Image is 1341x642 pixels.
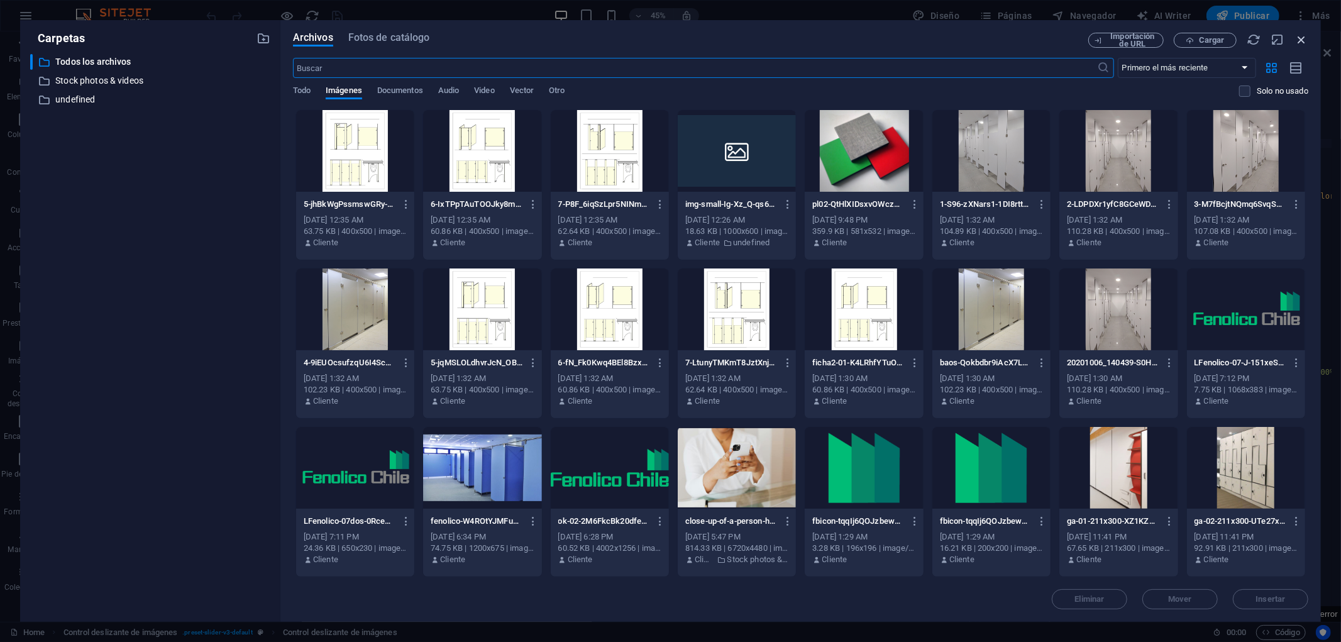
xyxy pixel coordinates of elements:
[940,199,1032,210] p: 1-S96-zXNars1-1DI8rttaIg.jpg
[695,396,720,407] p: Cliente
[558,373,661,384] div: [DATE] 1:32 AM
[5,289,639,378] div: Suelta el contenido aquí
[510,83,534,101] span: Vector
[5,412,639,501] div: Suelta el contenido aquí
[431,531,534,543] div: [DATE] 6:34 PM
[440,396,465,407] p: Cliente
[685,516,777,527] p: close-up-of-a-person-holding-a-smartphone-indoors-with-a-focus-on-manicured-nails--YWv25xeYhzWdR0...
[1067,516,1159,527] p: ga-01-211x300-XZ1KZx-3X50uYsTNkbIASQ.png
[812,357,904,368] p: ficha2-01-K4LRhfYTuOsOAXyy1FpOMg.jpg
[685,357,777,368] p: 7-LtunyTMKmT8JztXnj9oPeA.jpg
[1067,531,1170,543] div: [DATE] 11:41 PM
[568,554,593,565] p: Cliente
[940,214,1043,226] div: [DATE] 1:32 AM
[558,199,650,210] p: 7-P8F_6iqSzLpr5NINm5gSCw.jpg
[1204,237,1229,248] p: Cliente
[313,396,338,407] p: Cliente
[812,531,915,543] div: [DATE] 1:29 AM
[304,214,407,226] div: [DATE] 12:35 AM
[558,531,661,543] div: [DATE] 6:28 PM
[304,226,407,237] div: 63.75 KB | 400x500 | image/jpeg
[940,516,1032,527] p: fbicon-tqqIj6QOJzbew8lSkwgJ_A.png
[822,237,847,248] p: Cliente
[812,199,904,210] p: pl02-QtHlXIDsxvOWczRocy4h3w.png
[1088,33,1164,48] button: Importación de URL
[940,543,1043,554] div: 16.21 KB | 200x200 | image/png
[431,516,522,527] p: fenolico-W4ROtYJMFu49xG2alsmCig.jpg
[239,467,316,484] span: Añadir elementos
[1067,357,1159,368] p: 20201006_140439-S0H8-nEFXmnez31yRFiehw.jpg
[431,373,534,384] div: [DATE] 1:32 AM
[1195,357,1286,368] p: LFenolico-07-J-151xeSsZGXZyXKRb7D_Q.png
[558,384,661,396] div: 60.86 KB | 400x500 | image/jpeg
[549,83,565,101] span: Otro
[727,554,789,565] p: Stock photos & videos
[822,554,847,565] p: Cliente
[30,54,33,70] div: ​
[257,31,270,45] i: Crear carpeta
[30,73,270,89] div: Stock photos & videos
[1067,543,1170,554] div: 67.65 KB | 211x300 | image/png
[431,357,522,368] p: 5-jqMSLOLdhvrJcN_OBFk2Gw.jpg
[685,531,788,543] div: [DATE] 5:47 PM
[949,237,974,248] p: Cliente
[321,467,406,484] span: Pegar portapapeles
[685,543,788,554] div: 814.33 KB | 6720x4480 | image/jpeg
[558,214,661,226] div: [DATE] 12:35 AM
[822,396,847,407] p: Cliente
[568,396,593,407] p: Cliente
[1067,384,1170,396] div: 110.28 KB | 400x500 | image/jpeg
[568,237,593,248] p: Cliente
[1067,226,1170,237] div: 110.28 KB | 400x500 | image/jpeg
[1195,373,1298,384] div: [DATE] 7:12 PM
[1195,199,1286,210] p: 3-M7fBcjtNQmq6SvqSX3Qwvw.jpg
[321,343,406,361] span: Pegar portapapeles
[313,554,338,565] p: Cliente
[1195,384,1298,396] div: 7.75 KB | 1068x383 | image/png
[1195,543,1298,554] div: 92.91 KB | 211x300 | image/png
[304,384,407,396] div: 102.23 KB | 400x500 | image/jpeg
[812,516,904,527] p: fbicon-tqqIj6QOJzbew8lSkwgJ_A-n4jHnM-bsuaX2spdwWxMRw.png
[940,373,1043,384] div: [DATE] 1:30 AM
[304,373,407,384] div: [DATE] 1:32 AM
[695,237,720,248] p: Cliente
[431,214,534,226] div: [DATE] 12:35 AM
[1199,36,1225,44] span: Cargar
[1067,199,1159,210] p: 2-LDPDXr1yfC8GCeWDV1M1Rw.jpg
[474,83,494,101] span: Video
[1271,33,1284,47] i: Minimizar
[326,83,362,101] span: Imágenes
[1174,33,1237,48] button: Cargar
[1204,554,1229,565] p: Cliente
[293,30,333,45] span: Archivos
[55,74,247,88] p: Stock photos & videos
[1257,86,1308,97] p: Solo muestra los archivos que no están usándose en el sitio web. Los archivos añadidos durante es...
[685,214,788,226] div: [DATE] 12:26 AM
[30,92,270,108] div: undefined
[293,58,1098,78] input: Buscar
[558,357,650,368] p: 6-fN_Fk0Kwq4BEl8BzxJqTGw.jpg
[812,384,915,396] div: 60.86 KB | 400x500 | image/jpeg
[1067,373,1170,384] div: [DATE] 1:30 AM
[812,543,915,554] div: 3.28 KB | 196x196 | image/png
[1076,396,1101,407] p: Cliente
[293,83,311,101] span: Todo
[1076,237,1101,248] p: Cliente
[812,214,915,226] div: [DATE] 9:48 PM
[940,226,1043,237] div: 104.89 KB | 400x500 | image/jpeg
[440,237,465,248] p: Cliente
[304,531,407,543] div: [DATE] 7:11 PM
[558,226,661,237] div: 62.64 KB | 400x500 | image/jpeg
[558,543,661,554] div: 60.52 KB | 4002x1256 | image/png
[440,554,465,565] p: Cliente
[685,237,788,248] div: Por: Cliente | Carpeta: undefined
[685,373,788,384] div: [DATE] 1:32 AM
[1247,33,1261,47] i: Volver a cargar
[949,396,974,407] p: Cliente
[1067,214,1170,226] div: [DATE] 1:32 AM
[304,543,407,554] div: 24.36 KB | 650x230 | image/png
[685,384,788,396] div: 62.64 KB | 400x500 | image/jpeg
[733,237,770,248] p: undefined
[431,199,522,210] p: 6-IxTPpTAuTOOJky8mei0rqw.jpg
[304,199,395,210] p: 5-jhBkWgPssmswGRy-qK10Sg.jpg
